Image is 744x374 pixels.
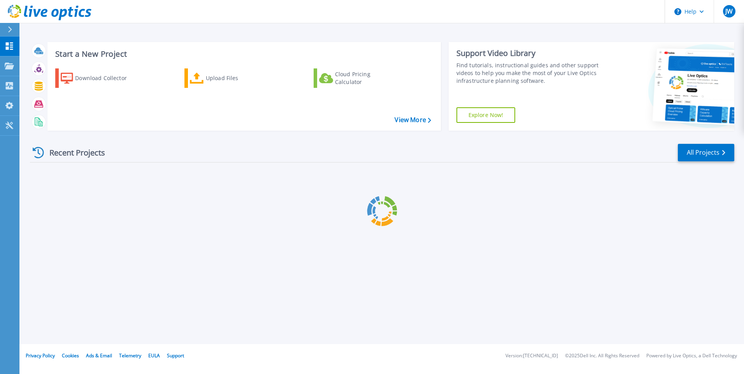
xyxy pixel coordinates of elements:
a: Cookies [62,352,79,359]
a: Ads & Email [86,352,112,359]
a: Privacy Policy [26,352,55,359]
div: Find tutorials, instructional guides and other support videos to help you make the most of your L... [456,61,602,85]
div: Recent Projects [30,143,116,162]
a: Cloud Pricing Calculator [314,68,400,88]
a: Upload Files [184,68,271,88]
a: Download Collector [55,68,142,88]
h3: Start a New Project [55,50,431,58]
div: Support Video Library [456,48,602,58]
a: Telemetry [119,352,141,359]
a: View More [395,116,431,124]
li: © 2025 Dell Inc. All Rights Reserved [565,353,639,358]
li: Powered by Live Optics, a Dell Technology [646,353,737,358]
a: All Projects [678,144,734,161]
a: Support [167,352,184,359]
span: JW [725,8,733,14]
a: Explore Now! [456,107,516,123]
div: Upload Files [206,70,268,86]
div: Cloud Pricing Calculator [335,70,397,86]
a: EULA [148,352,160,359]
div: Download Collector [75,70,137,86]
li: Version: [TECHNICAL_ID] [505,353,558,358]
